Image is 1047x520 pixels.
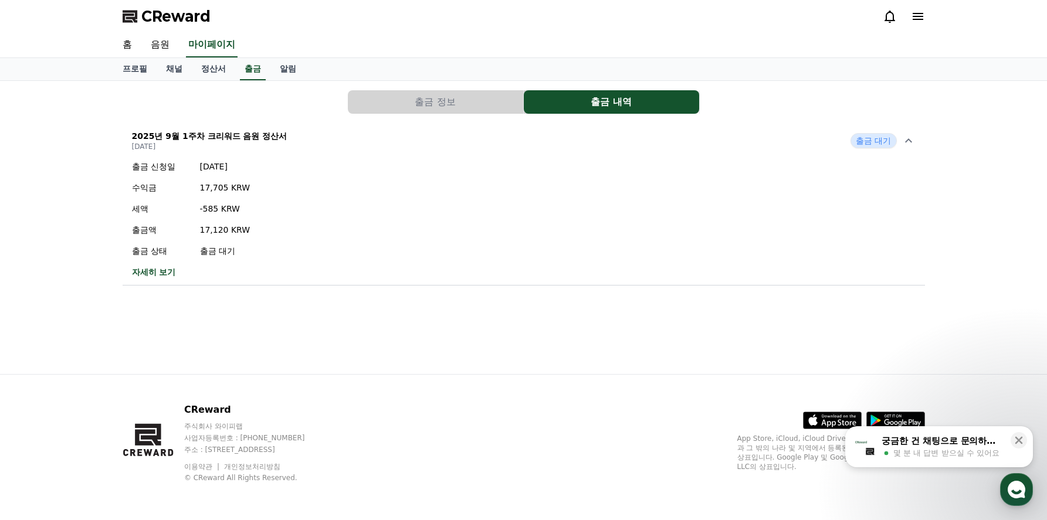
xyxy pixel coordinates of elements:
span: 출금 대기 [851,133,896,148]
p: CReward [184,403,327,417]
a: 정산서 [192,58,235,80]
p: [DATE] [132,142,287,151]
p: -585 KRW [200,203,250,215]
a: 홈 [113,33,141,57]
p: [DATE] [200,161,250,172]
p: 주식회사 와이피랩 [184,422,327,431]
p: 세액 [132,203,191,215]
p: App Store, iCloud, iCloud Drive 및 iTunes Store는 미국과 그 밖의 나라 및 지역에서 등록된 Apple Inc.의 서비스 상표입니다. Goo... [737,434,925,471]
a: 채널 [157,58,192,80]
span: 설정 [181,389,195,399]
a: CReward [123,7,211,26]
a: 자세히 보기 [132,266,250,278]
button: 2025년 9월 1주차 크리워드 음원 정산서 [DATE] 출금 대기 출금 신청일 [DATE] 수익금 17,705 KRW 세액 -585 KRW 출금액 17,120 KRW 출금 ... [123,123,925,286]
a: 홈 [4,372,77,401]
a: 출금 [240,58,266,80]
p: 2025년 9월 1주차 크리워드 음원 정산서 [132,130,287,142]
p: 사업자등록번호 : [PHONE_NUMBER] [184,433,327,443]
a: 개인정보처리방침 [224,463,280,471]
p: 출금 신청일 [132,161,191,172]
p: 수익금 [132,182,191,193]
span: CReward [141,7,211,26]
p: 주소 : [STREET_ADDRESS] [184,445,327,454]
a: 출금 정보 [348,90,524,114]
p: 출금 대기 [200,245,250,257]
a: 대화 [77,372,151,401]
p: 17,120 KRW [200,224,250,236]
p: © CReward All Rights Reserved. [184,473,327,482]
p: 출금 상태 [132,245,191,257]
a: 설정 [151,372,225,401]
a: 이용약관 [184,463,221,471]
button: 출금 내역 [524,90,699,114]
p: 출금액 [132,224,191,236]
span: 홈 [37,389,44,399]
span: 대화 [107,390,121,399]
a: 음원 [141,33,179,57]
a: 알림 [270,58,306,80]
a: 마이페이지 [186,33,238,57]
button: 출금 정보 [348,90,523,114]
a: 프로필 [113,58,157,80]
p: 17,705 KRW [200,182,250,193]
